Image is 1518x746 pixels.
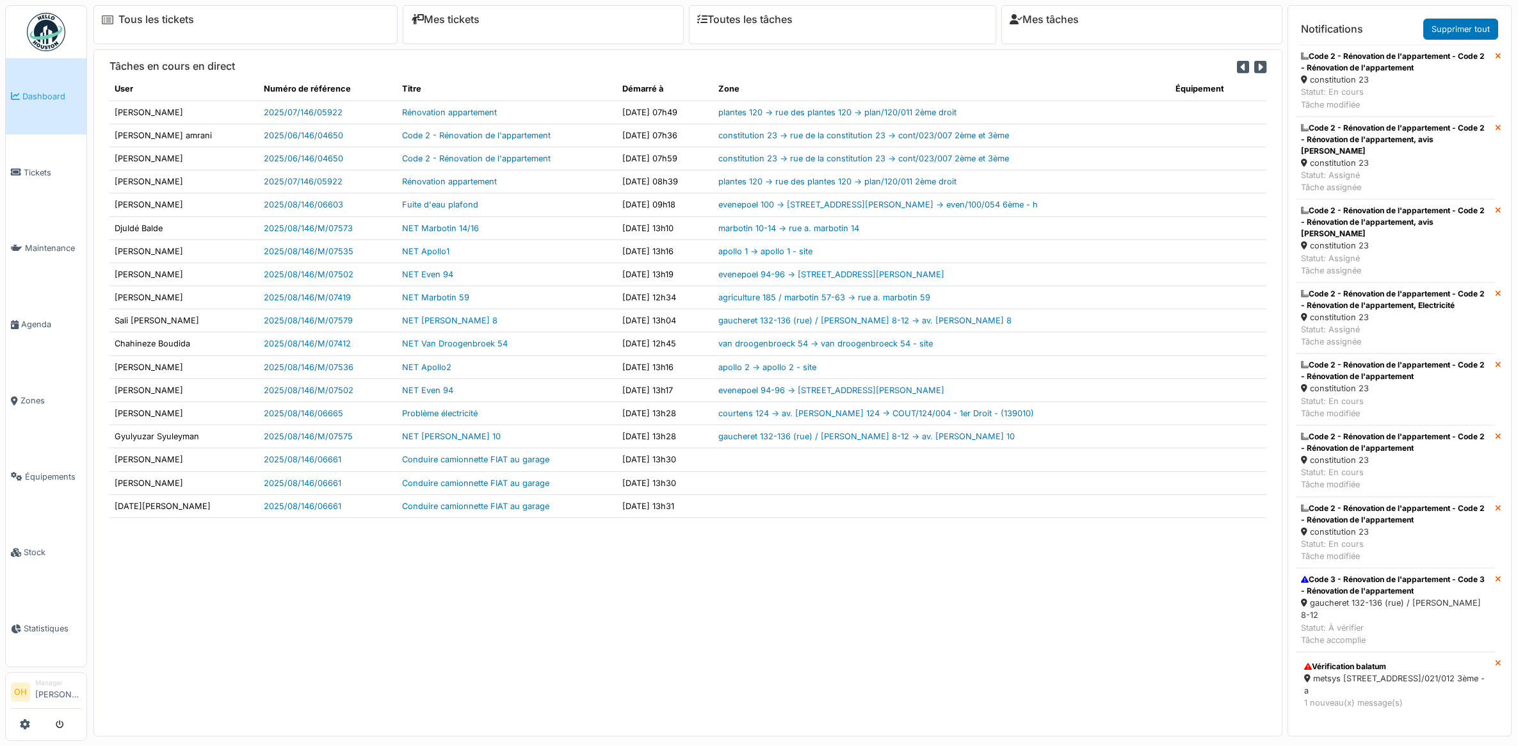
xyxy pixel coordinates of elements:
[24,622,81,635] span: Statistiques
[109,60,235,72] h6: Tâches en cours en direct
[109,170,259,193] td: [PERSON_NAME]
[617,471,713,494] td: [DATE] 13h30
[1301,574,1490,597] div: Code 3 - Rénovation de l'appartement - Code 3 - Rénovation de l'appartement
[718,131,1009,140] a: constitution 23 -> rue de la constitution 23 -> cont/023/007 2ème et 3ème
[1301,503,1490,526] div: Code 2 - Rénovation de l'appartement - Code 2 - Rénovation de l'appartement
[264,247,353,256] a: 2025/08/146/M/07535
[617,332,713,355] td: [DATE] 12h45
[617,425,713,448] td: [DATE] 13h28
[1301,122,1490,157] div: Code 2 - Rénovation de l'appartement - Code 2 - Rénovation de l'appartement, avis [PERSON_NAME]
[402,316,497,325] a: NET [PERSON_NAME] 8
[617,124,713,147] td: [DATE] 07h36
[109,332,259,355] td: Chahineze Boudida
[1301,205,1490,239] div: Code 2 - Rénovation de l'appartement - Code 2 - Rénovation de l'appartement, avis [PERSON_NAME]
[1423,19,1498,40] a: Supprimer tout
[259,77,397,101] th: Numéro de référence
[1301,323,1490,348] div: Statut: Assigné Tâche assignée
[264,501,341,511] a: 2025/08/146/06661
[1301,239,1490,252] div: constitution 23
[1010,13,1079,26] a: Mes tâches
[264,316,353,325] a: 2025/08/146/M/07579
[617,101,713,124] td: [DATE] 07h49
[718,223,859,233] a: marbotin 10-14 -> rue a. marbotin 14
[1296,497,1495,569] a: Code 2 - Rénovation de l'appartement - Code 2 - Rénovation de l'appartement constitution 23 Statu...
[718,154,1009,163] a: constitution 23 -> rue de la constitution 23 -> cont/023/007 2ème et 3ème
[718,177,957,186] a: plantes 120 -> rue des plantes 120 -> plan/120/011 2ème droit
[1296,117,1495,200] a: Code 2 - Rénovation de l'appartement - Code 2 - Rénovation de l'appartement, avis [PERSON_NAME] c...
[1296,568,1495,652] a: Code 3 - Rénovation de l'appartement - Code 3 - Rénovation de l'appartement gaucheret 132-136 (ru...
[1296,425,1495,497] a: Code 2 - Rénovation de l'appartement - Code 2 - Rénovation de l'appartement constitution 23 Statu...
[22,90,81,102] span: Dashboard
[109,494,259,517] td: [DATE][PERSON_NAME]
[6,211,86,287] a: Maintenance
[1301,431,1490,454] div: Code 2 - Rénovation de l'appartement - Code 2 - Rénovation de l'appartement
[109,425,259,448] td: Gyulyuzar Syuleyman
[617,77,713,101] th: Démarré à
[402,339,508,348] a: NET Van Droogenbroek 54
[1301,311,1490,323] div: constitution 23
[1301,74,1490,86] div: constitution 23
[25,471,81,483] span: Équipements
[1296,282,1495,354] a: Code 2 - Rénovation de l'appartement - Code 2 - Rénovation de l'appartement, Electricité constitu...
[718,385,944,395] a: evenepoel 94-96 -> [STREET_ADDRESS][PERSON_NAME]
[24,166,81,179] span: Tickets
[109,378,259,401] td: [PERSON_NAME]
[1301,382,1490,394] div: constitution 23
[718,316,1012,325] a: gaucheret 132-136 (rue) / [PERSON_NAME] 8-12 -> av. [PERSON_NAME] 8
[6,590,86,667] a: Statistiques
[402,154,551,163] a: Code 2 - Rénovation de l'appartement
[109,402,259,425] td: [PERSON_NAME]
[35,678,81,688] div: Manager
[1301,23,1363,35] h6: Notifications
[6,134,86,211] a: Tickets
[1301,538,1490,562] div: Statut: En cours Tâche modifiée
[109,124,259,147] td: [PERSON_NAME] amrani
[718,108,957,117] a: plantes 120 -> rue des plantes 120 -> plan/120/011 2ème droit
[402,385,453,395] a: NET Even 94
[264,108,343,117] a: 2025/07/146/05922
[109,471,259,494] td: [PERSON_NAME]
[402,223,479,233] a: NET Marbotin 14/16
[264,154,343,163] a: 2025/06/146/04650
[1301,622,1490,646] div: Statut: À vérifier Tâche accomplie
[264,409,343,418] a: 2025/08/146/06665
[1301,51,1490,74] div: Code 2 - Rénovation de l'appartement - Code 2 - Rénovation de l'appartement
[1301,252,1490,277] div: Statut: Assigné Tâche assignée
[6,286,86,362] a: Agenda
[264,339,351,348] a: 2025/08/146/M/07412
[617,239,713,263] td: [DATE] 13h16
[1296,353,1495,425] a: Code 2 - Rénovation de l'appartement - Code 2 - Rénovation de l'appartement constitution 23 Statu...
[1301,395,1490,419] div: Statut: En cours Tâche modifiée
[25,242,81,254] span: Maintenance
[402,200,478,209] a: Fuite d'eau plafond
[617,263,713,286] td: [DATE] 13h19
[109,216,259,239] td: Djuldé Balde
[617,216,713,239] td: [DATE] 13h10
[1301,597,1490,621] div: gaucheret 132-136 (rue) / [PERSON_NAME] 8-12
[24,546,81,558] span: Stock
[264,270,353,279] a: 2025/08/146/M/07502
[109,286,259,309] td: [PERSON_NAME]
[617,355,713,378] td: [DATE] 13h16
[1304,697,1487,709] div: 1 nouveau(x) message(s)
[264,223,353,233] a: 2025/08/146/M/07573
[20,394,81,407] span: Zones
[6,515,86,591] a: Stock
[718,200,1038,209] a: evenepoel 100 -> [STREET_ADDRESS][PERSON_NAME] -> even/100/054 6ème - h
[402,270,453,279] a: NET Even 94
[264,293,351,302] a: 2025/08/146/M/07419
[402,409,478,418] a: Problème électricité
[118,13,194,26] a: Tous les tickets
[617,378,713,401] td: [DATE] 13h17
[617,494,713,517] td: [DATE] 13h31
[1301,359,1490,382] div: Code 2 - Rénovation de l'appartement - Code 2 - Rénovation de l'appartement
[718,409,1034,418] a: courtens 124 -> av. [PERSON_NAME] 124 -> COUT/124/004 - 1er Droit - (139010)
[718,293,930,302] a: agriculture 185 / marbotin 57-63 -> rue a. marbotin 59
[402,177,497,186] a: Rénovation appartement
[1170,77,1266,101] th: Équipement
[402,108,497,117] a: Rénovation appartement
[11,678,81,709] a: OH Manager[PERSON_NAME]
[402,247,449,256] a: NET Apollo1
[1301,86,1490,110] div: Statut: En cours Tâche modifiée
[1304,672,1487,697] div: metsys [STREET_ADDRESS]/021/012 3ème - a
